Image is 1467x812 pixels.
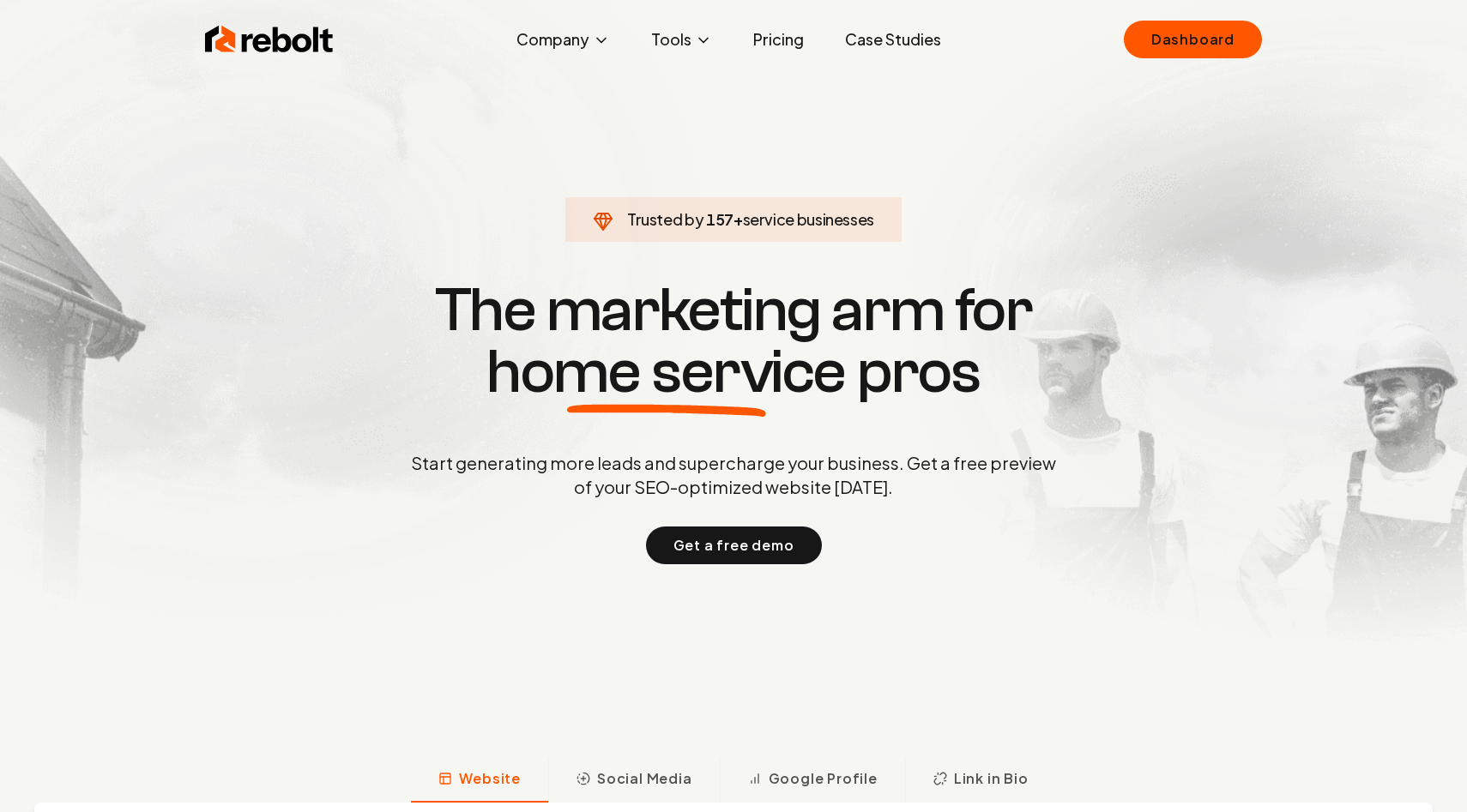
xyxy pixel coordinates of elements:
button: Link in Bio [905,758,1056,803]
button: Social Media [548,758,720,803]
button: Tools [637,22,726,57]
span: 157 [706,208,733,232]
img: Rebolt Logo [205,22,334,57]
span: service businesses [743,209,875,229]
button: Website [411,758,548,803]
h1: The marketing arm for pros [322,280,1145,403]
span: Google Profile [769,768,878,789]
span: Social Media [597,768,692,789]
span: + [733,209,743,229]
span: Link in Bio [954,768,1029,789]
button: Get a free demo [646,526,822,564]
span: Trusted by [627,209,703,229]
p: Start generating more leads and supercharge your business. Get a free preview of your SEO-optimiz... [407,451,1059,499]
button: Company [503,22,624,57]
span: home service [486,341,846,403]
button: Google Profile [720,758,905,803]
a: Case Studies [831,22,955,57]
span: Website [459,768,521,789]
a: Dashboard [1124,21,1262,58]
a: Pricing [740,22,818,57]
